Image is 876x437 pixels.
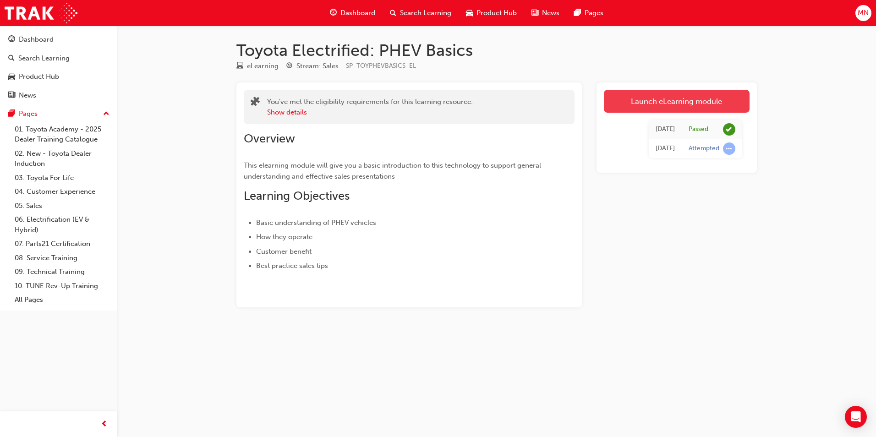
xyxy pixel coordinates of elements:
a: 02. New - Toyota Dealer Induction [11,147,113,171]
a: News [4,87,113,104]
a: 03. Toyota For Life [11,171,113,185]
div: Passed [689,125,708,134]
a: Launch eLearning module [604,90,750,113]
button: Pages [4,105,113,122]
span: guage-icon [8,36,15,44]
a: 04. Customer Experience [11,185,113,199]
h1: Toyota Electrified: PHEV Basics [236,40,757,60]
a: pages-iconPages [567,4,611,22]
div: Product Hub [19,71,59,82]
div: Thu Jun 05 2025 14:08:49 GMT+1000 (Australian Eastern Standard Time) [656,143,675,154]
a: 06. Electrification (EV & Hybrid) [11,213,113,237]
div: Type [236,60,279,72]
a: 01. Toyota Academy - 2025 Dealer Training Catalogue [11,122,113,147]
span: news-icon [531,7,538,19]
span: Search Learning [400,8,451,18]
span: MN [858,8,869,18]
span: Customer benefit [256,247,312,256]
span: target-icon [286,62,293,71]
span: Pages [585,8,603,18]
div: Thu Jun 05 2025 14:12:50 GMT+1000 (Australian Eastern Standard Time) [656,124,675,135]
span: news-icon [8,92,15,100]
span: guage-icon [330,7,337,19]
span: This elearning module will give you a basic introduction to this technology to support general un... [244,161,543,180]
span: Dashboard [340,8,375,18]
a: 07. Parts21 Certification [11,237,113,251]
a: 05. Sales [11,199,113,213]
span: learningRecordVerb_PASS-icon [723,123,735,136]
span: prev-icon [101,419,108,430]
a: guage-iconDashboard [323,4,383,22]
a: news-iconNews [524,4,567,22]
img: Trak [5,3,77,23]
span: search-icon [390,7,396,19]
span: Product Hub [476,8,517,18]
span: car-icon [466,7,473,19]
span: puzzle-icon [251,98,260,108]
span: Overview [244,131,295,146]
span: Learning Objectives [244,189,350,203]
span: Basic understanding of PHEV vehicles [256,218,376,227]
span: Best practice sales tips [256,262,328,270]
button: MN [855,5,871,21]
div: Dashboard [19,34,54,45]
span: Learning resource code [346,62,416,70]
span: search-icon [8,55,15,63]
a: All Pages [11,293,113,307]
a: 09. Technical Training [11,265,113,279]
button: DashboardSearch LearningProduct HubNews [4,29,113,105]
div: Stream [286,60,339,72]
span: pages-icon [8,110,15,118]
span: car-icon [8,73,15,81]
div: Attempted [689,144,719,153]
span: up-icon [103,108,109,120]
span: pages-icon [574,7,581,19]
a: Search Learning [4,50,113,67]
a: 10. TUNE Rev-Up Training [11,279,113,293]
a: Product Hub [4,68,113,85]
div: Pages [19,109,38,119]
span: learningResourceType_ELEARNING-icon [236,62,243,71]
span: learningRecordVerb_ATTEMPT-icon [723,142,735,155]
div: eLearning [247,61,279,71]
div: Search Learning [18,53,70,64]
div: News [19,90,36,101]
div: You've met the eligibility requirements for this learning resource. [267,97,473,117]
a: search-iconSearch Learning [383,4,459,22]
button: Show details [267,107,307,118]
div: Open Intercom Messenger [845,406,867,428]
a: car-iconProduct Hub [459,4,524,22]
a: 08. Service Training [11,251,113,265]
a: Dashboard [4,31,113,48]
span: How they operate [256,233,312,241]
span: News [542,8,559,18]
div: Stream: Sales [296,61,339,71]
